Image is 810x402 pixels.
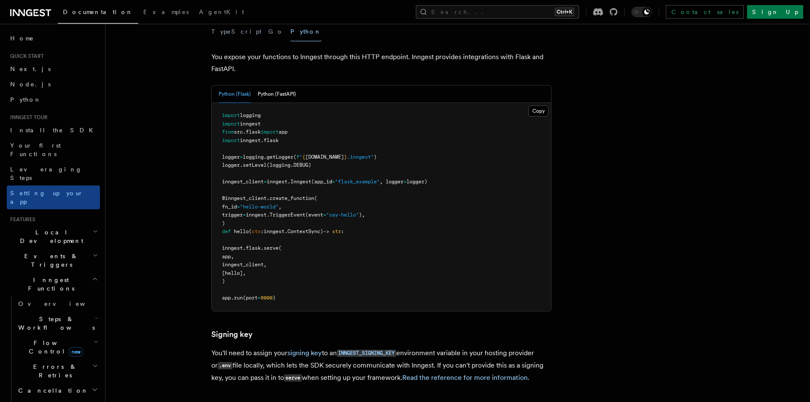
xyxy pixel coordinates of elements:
[222,270,246,276] span: [hello],
[231,295,234,301] span: .
[222,154,240,160] span: logger
[287,228,323,234] span: ContextSync)
[7,248,100,272] button: Events & Triggers
[347,154,374,160] span: .inngest"
[222,220,225,226] span: )
[406,179,427,185] span: logger)
[267,195,270,201] span: .
[267,162,311,168] span: (logging.DEBUG)
[222,254,234,259] span: app,
[374,154,377,160] span: )
[323,228,329,234] span: ->
[7,228,93,245] span: Local Development
[404,179,406,185] span: =
[234,295,243,301] span: run
[284,228,287,234] span: .
[15,359,100,383] button: Errors & Retries
[279,204,281,210] span: ,
[261,137,264,143] span: .
[211,347,551,384] p: You'll need to assign your to an environment variable in your hosting provider or file locally, w...
[218,362,233,369] code: .env
[7,53,44,60] span: Quick start
[267,154,293,160] span: getLogger
[7,225,100,248] button: Local Development
[10,96,41,103] span: Python
[7,185,100,209] a: Setting up your app
[273,295,276,301] span: )
[234,228,249,234] span: hello
[222,162,240,168] span: logger
[284,374,302,382] code: serve
[10,34,34,43] span: Home
[7,276,92,293] span: Inngest Functions
[264,154,267,160] span: .
[222,245,243,251] span: inngest
[15,383,100,398] button: Cancellation
[264,137,279,143] span: flask
[211,22,261,41] button: TypeScript
[240,121,261,127] span: inngest
[323,212,326,218] span: =
[58,3,138,24] a: Documentation
[15,311,100,335] button: Steps & Workflows
[222,112,240,118] span: import
[7,92,100,107] a: Python
[240,162,243,168] span: .
[7,31,100,46] a: Home
[222,262,267,268] span: inngest_client,
[270,212,305,218] span: TriggerEvent
[7,162,100,185] a: Leveraging Steps
[332,179,335,185] span: =
[222,204,237,210] span: fn_id
[15,386,88,395] span: Cancellation
[555,8,574,16] kbd: Ctrl+K
[249,228,252,234] span: (
[143,9,189,15] span: Examples
[279,129,287,135] span: app
[335,179,380,185] span: "flask_example"
[7,61,100,77] a: Next.js
[7,123,100,138] a: Install the SDK
[267,179,287,185] span: inngest
[199,9,244,15] span: AgentKit
[305,154,344,160] span: [DOMAIN_NAME]
[261,245,264,251] span: .
[747,5,803,19] a: Sign Up
[261,295,273,301] span: 8000
[7,272,100,296] button: Inngest Functions
[666,5,744,19] a: Contact sales
[10,190,83,205] span: Setting up your app
[290,179,311,185] span: Inngest
[287,349,322,357] a: signing key
[222,278,225,284] span: )
[261,228,264,234] span: :
[332,228,341,234] span: str
[296,154,299,160] span: f
[15,315,95,332] span: Steps & Workflows
[15,335,100,359] button: Flow Controlnew
[311,179,332,185] span: (app_id
[194,3,249,23] a: AgentKit
[240,112,261,118] span: logging
[219,86,251,103] button: Python (Flask)
[243,245,246,251] span: .
[63,9,133,15] span: Documentation
[10,127,98,134] span: Install the SDK
[222,137,240,143] span: import
[631,7,652,17] button: Toggle dark mode
[243,212,246,218] span: =
[246,212,270,218] span: inngest.
[337,349,396,357] a: INNGEST_SIGNING_KEY
[222,295,231,301] span: app
[326,212,359,218] span: "say-hello"
[15,339,94,356] span: Flow Control
[7,114,48,121] span: Inngest tour
[279,245,281,251] span: (
[270,195,314,201] span: create_function
[246,129,261,135] span: flask
[341,228,344,234] span: :
[302,154,305,160] span: {
[258,86,296,103] button: Python (FastAPI)
[211,51,551,75] p: You expose your functions to Inngest through this HTTP endpoint. Inngest provides integrations wi...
